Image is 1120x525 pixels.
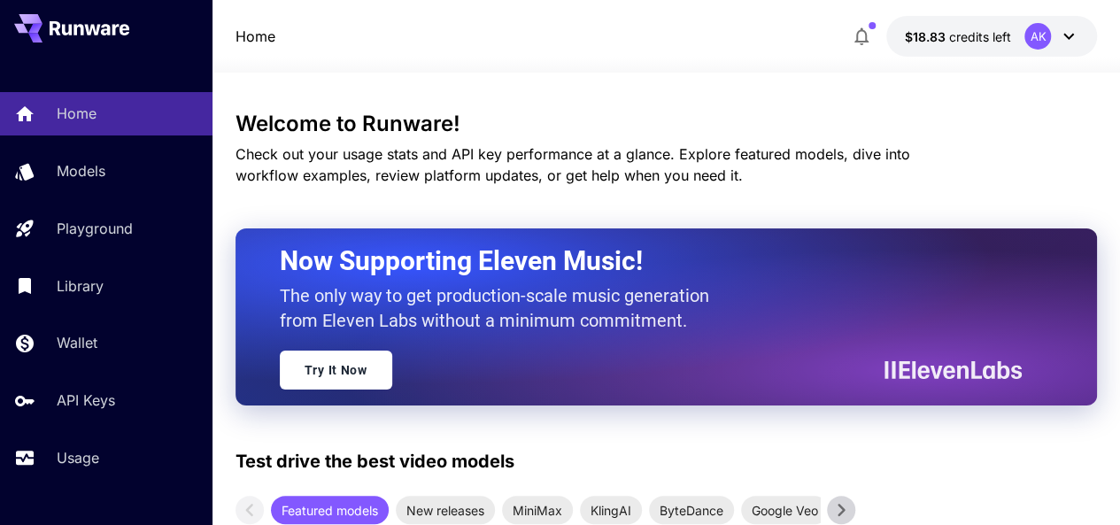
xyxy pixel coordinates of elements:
[236,448,514,475] p: Test drive the best video models
[236,26,275,47] nav: breadcrumb
[57,447,99,468] p: Usage
[271,496,389,524] div: Featured models
[580,496,642,524] div: KlingAI
[580,501,642,520] span: KlingAI
[649,496,734,524] div: ByteDance
[886,16,1097,57] button: $18.831AK
[502,496,573,524] div: MiniMax
[236,145,910,184] span: Check out your usage stats and API key performance at a glance. Explore featured models, dive int...
[904,27,1010,46] div: $18.831
[649,501,734,520] span: ByteDance
[57,390,115,411] p: API Keys
[236,26,275,47] a: Home
[741,501,829,520] span: Google Veo
[57,103,97,124] p: Home
[280,283,722,333] p: The only way to get production-scale music generation from Eleven Labs without a minimum commitment.
[396,501,495,520] span: New releases
[1024,23,1051,50] div: AK
[236,112,1098,136] h3: Welcome to Runware!
[280,351,392,390] a: Try It Now
[396,496,495,524] div: New releases
[904,29,948,44] span: $18.83
[57,332,97,353] p: Wallet
[57,218,133,239] p: Playground
[502,501,573,520] span: MiniMax
[271,501,389,520] span: Featured models
[948,29,1010,44] span: credits left
[57,275,104,297] p: Library
[280,244,1009,278] h2: Now Supporting Eleven Music!
[57,160,105,181] p: Models
[741,496,829,524] div: Google Veo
